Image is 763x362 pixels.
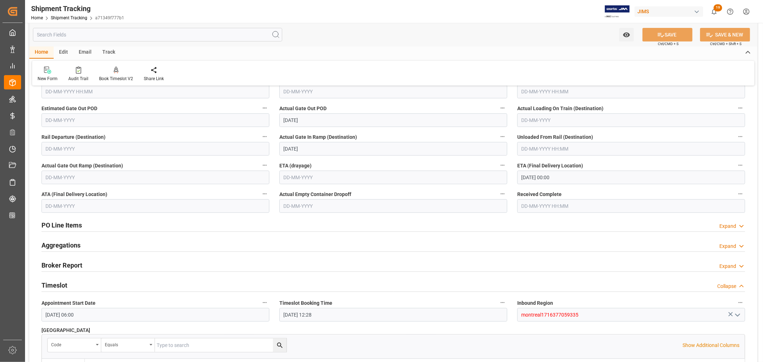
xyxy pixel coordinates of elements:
[619,28,634,41] button: open menu
[719,222,736,230] div: Expand
[517,191,562,198] span: Received Complete
[144,75,164,82] div: Share Link
[41,327,90,334] span: [GEOGRAPHIC_DATA]
[155,338,287,352] input: Type to search
[41,133,106,141] span: Rail Departure (Destination)
[273,338,287,352] button: search button
[279,133,357,141] span: Actual Gate In Ramp (Destination)
[41,113,269,127] input: DD-MM-YYYY
[73,47,97,59] div: Email
[41,299,96,307] span: Appointment Start Date
[605,5,630,18] img: Exertis%20JAM%20-%20Email%20Logo.jpg_1722504956.jpg
[33,28,282,41] input: Search Fields
[41,199,269,213] input: DD-MM-YYYY
[41,171,269,184] input: DD-MM-YYYY
[279,171,507,184] input: DD-MM-YYYY
[736,161,745,170] button: ETA (Final Delivery Location)
[736,189,745,199] button: Received Complete
[279,85,507,98] input: DD-MM-YYYY
[717,283,736,290] div: Collapse
[517,171,745,184] input: DD-MM-YYYY HH:MM
[51,15,87,20] a: Shipment Tracking
[635,6,703,17] div: JIMS
[498,189,507,199] button: Actual Empty Container Dropoff
[706,4,722,20] button: show 19 new notifications
[41,191,107,198] span: ATA (Final Delivery Location)
[279,308,507,322] input: DD-MM-YYYY HH:MM
[279,105,327,112] span: Actual Gate Out POD
[736,103,745,113] button: Actual Loading On Train (Destination)
[517,133,593,141] span: Unloaded From Rail (Destination)
[279,113,507,127] input: DD-MM-YYYY
[714,4,722,11] span: 19
[38,75,58,82] div: New Form
[48,338,101,352] button: open menu
[517,299,553,307] span: Inbound Region
[41,105,97,112] span: Estimated Gate Out POD
[710,41,742,47] span: Ctrl/CMD + Shift + S
[498,132,507,141] button: Actual Gate In Ramp (Destination)
[719,263,736,270] div: Expand
[41,308,269,322] input: DD-MM-YYYY HH:MM
[97,47,121,59] div: Track
[732,309,743,321] button: open menu
[41,260,82,270] h2: Broker Report
[719,243,736,250] div: Expand
[517,199,745,213] input: DD-MM-YYYY HH:MM
[260,103,269,113] button: Estimated Gate Out POD
[517,85,745,98] input: DD-MM-YYYY HH:MM
[260,189,269,199] button: ATA (Final Delivery Location)
[517,142,745,156] input: DD-MM-YYYY HH:MM
[41,280,67,290] h2: Timeslot
[279,191,351,198] span: Actual Empty Container Dropoff
[31,3,124,14] div: Shipment Tracking
[642,28,693,41] button: SAVE
[279,299,332,307] span: Timeslot Booking Time
[68,75,88,82] div: Audit Trail
[51,340,93,348] div: code
[99,75,133,82] div: Book Timeslot V2
[498,103,507,113] button: Actual Gate Out POD
[279,199,507,213] input: DD-MM-YYYY
[54,47,73,59] div: Edit
[105,340,147,348] div: Equals
[41,162,123,170] span: Actual Gate Out Ramp (Destination)
[498,298,507,307] button: Timeslot Booking Time
[41,220,82,230] h2: PO Line Items
[517,162,583,170] span: ETA (Final Delivery Location)
[260,161,269,170] button: Actual Gate Out Ramp (Destination)
[635,5,706,18] button: JIMS
[279,142,507,156] input: DD-MM-YYYY
[29,47,54,59] div: Home
[517,113,745,127] input: DD-MM-YYYY
[41,240,80,250] h2: Aggregations
[736,298,745,307] button: Inbound Region
[683,342,739,349] p: Show Additional Columns
[41,142,269,156] input: DD-MM-YYYY
[260,298,269,307] button: Appointment Start Date
[101,338,155,352] button: open menu
[279,162,312,170] span: ETA (drayage)
[517,105,603,112] span: Actual Loading On Train (Destination)
[260,132,269,141] button: Rail Departure (Destination)
[736,132,745,141] button: Unloaded From Rail (Destination)
[722,4,738,20] button: Help Center
[41,85,269,98] input: DD-MM-YYYY HH:MM
[517,308,745,322] input: Type to search/select
[31,15,43,20] a: Home
[700,28,750,41] button: SAVE & NEW
[498,161,507,170] button: ETA (drayage)
[658,41,679,47] span: Ctrl/CMD + S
